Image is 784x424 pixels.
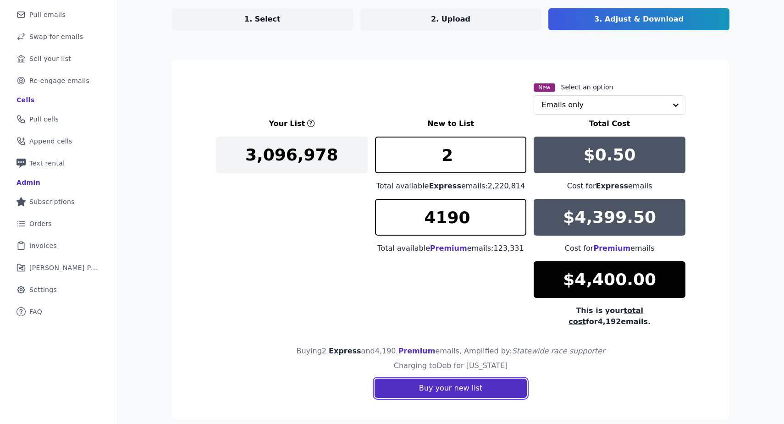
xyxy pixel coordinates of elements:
a: Pull cells [7,109,110,129]
a: Orders [7,214,110,234]
a: Subscriptions [7,192,110,212]
span: Premium [430,244,467,253]
p: 1. Select [244,14,281,25]
a: FAQ [7,302,110,322]
span: Settings [29,285,57,294]
span: Sell your list [29,54,71,63]
span: Text rental [29,159,65,168]
a: Invoices [7,236,110,256]
a: [PERSON_NAME] Performance [7,258,110,278]
a: Re-engage emails [7,71,110,91]
span: FAQ [29,307,42,316]
p: 3. Adjust & Download [594,14,684,25]
p: $4,399.50 [563,208,656,226]
span: Subscriptions [29,197,75,206]
span: Re-engage emails [29,76,89,85]
a: Pull emails [7,5,110,25]
a: Text rental [7,153,110,173]
span: Orders [29,219,52,228]
h3: New to List [375,118,527,129]
span: Express [329,347,361,355]
a: 2. Upload [360,8,541,30]
p: $0.50 [584,146,636,164]
h4: Charging to Deb for [US_STATE] [394,360,508,371]
a: Sell your list [7,49,110,69]
span: Append cells [29,137,72,146]
span: Premium [398,347,436,355]
h3: Your List [269,118,305,129]
button: Buy your new list [375,379,527,398]
a: Swap for emails [7,27,110,47]
a: Settings [7,280,110,300]
span: Statewide race supporter [512,347,605,355]
div: Total available emails: 123,331 [375,243,527,254]
span: [PERSON_NAME] Performance [29,263,99,272]
span: Invoices [29,241,57,250]
div: Cost for emails [534,243,685,254]
span: Pull cells [29,115,59,124]
span: Express [429,182,461,190]
span: Swap for emails [29,32,83,41]
p: 2. Upload [431,14,470,25]
div: Admin [17,178,40,187]
p: $4,400.00 [563,270,656,289]
a: Append cells [7,131,110,151]
span: Pull emails [29,10,66,19]
h3: Total Cost [534,118,685,129]
span: , Amplified by: [459,347,605,355]
div: This is your for 4,192 emails. [534,305,685,327]
div: Cost for emails [534,181,685,192]
div: Total available emails: 2,220,814 [375,181,527,192]
h4: Buying 2 and 4,190 emails [297,346,605,357]
label: Select an option [561,83,613,92]
span: Express [596,182,629,190]
a: 1. Select [172,8,353,30]
p: 3,096,978 [245,146,338,164]
a: 3. Adjust & Download [548,8,729,30]
div: Cells [17,95,34,105]
span: Premium [593,244,630,253]
span: New [534,83,555,92]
